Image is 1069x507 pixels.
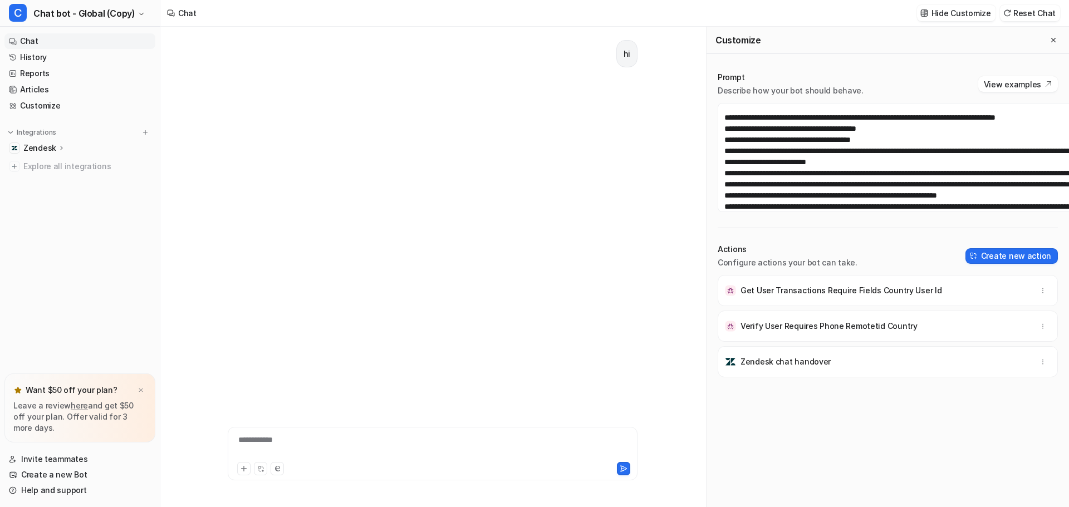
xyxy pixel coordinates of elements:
[11,145,18,151] img: Zendesk
[718,85,864,96] p: Describe how your bot should behave.
[718,72,864,83] p: Prompt
[917,5,996,21] button: Hide Customize
[970,252,978,260] img: create-action-icon.svg
[715,35,761,46] h2: Customize
[1003,9,1011,17] img: reset
[624,47,630,61] p: hi
[965,248,1058,264] button: Create new action
[23,157,151,175] span: Explore all integrations
[4,483,155,498] a: Help and support
[33,6,135,21] span: Chat bot - Global (Copy)
[4,159,155,174] a: Explore all integrations
[725,321,736,332] img: Verify User Requires Phone Remotetid Country icon
[13,386,22,395] img: star
[141,129,149,136] img: menu_add.svg
[741,356,831,367] p: Zendesk chat handover
[4,50,155,65] a: History
[4,98,155,114] a: Customize
[4,82,155,97] a: Articles
[178,7,197,19] div: Chat
[4,33,155,49] a: Chat
[4,127,60,138] button: Integrations
[26,385,117,396] p: Want $50 off your plan?
[931,7,991,19] p: Hide Customize
[741,285,941,296] p: Get User Transactions Require Fields Country User Id
[978,76,1058,92] button: View examples
[138,387,144,394] img: x
[9,161,20,172] img: explore all integrations
[4,467,155,483] a: Create a new Bot
[718,244,857,255] p: Actions
[920,9,928,17] img: customize
[13,400,146,434] p: Leave a review and get $50 off your plan. Offer valid for 3 more days.
[725,356,736,367] img: Zendesk chat handover icon
[17,128,56,137] p: Integrations
[718,257,857,268] p: Configure actions your bot can take.
[9,4,27,22] span: C
[725,285,736,296] img: Get User Transactions Require Fields Country User Id icon
[23,142,56,154] p: Zendesk
[4,451,155,467] a: Invite teammates
[741,321,918,332] p: Verify User Requires Phone Remotetid Country
[71,401,88,410] a: here
[1000,5,1060,21] button: Reset Chat
[1047,33,1060,47] button: Close flyout
[4,66,155,81] a: Reports
[7,129,14,136] img: expand menu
